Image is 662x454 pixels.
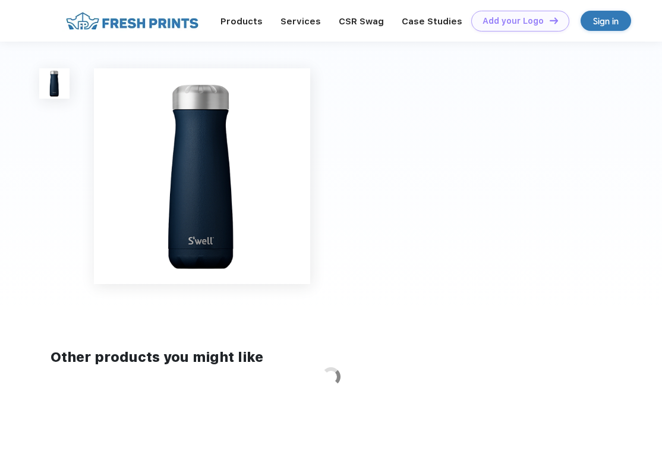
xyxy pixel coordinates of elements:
a: Sign in [581,11,631,31]
div: Sign in [593,14,619,28]
img: DT [550,17,558,24]
img: func=resize&h=640 [94,68,310,285]
div: Other products you might like [51,347,611,367]
img: fo%20logo%202.webp [62,11,202,31]
a: CSR Swag [339,16,384,27]
a: Products [220,16,263,27]
img: func=resize&h=100 [39,68,70,99]
div: Add your Logo [483,16,544,26]
a: Services [280,16,321,27]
